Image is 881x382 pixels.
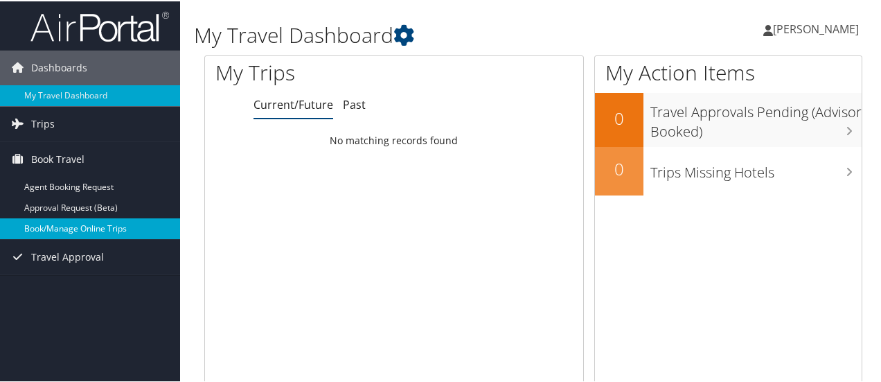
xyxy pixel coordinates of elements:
[773,20,859,35] span: [PERSON_NAME]
[595,146,862,194] a: 0Trips Missing Hotels
[650,94,862,140] h3: Travel Approvals Pending (Advisor Booked)
[343,96,366,111] a: Past
[595,105,643,129] h2: 0
[31,238,104,273] span: Travel Approval
[205,127,583,152] td: No matching records found
[253,96,333,111] a: Current/Future
[595,57,862,86] h1: My Action Items
[31,141,84,175] span: Book Travel
[31,105,55,140] span: Trips
[650,155,862,181] h3: Trips Missing Hotels
[30,9,169,42] img: airportal-logo.png
[595,92,862,145] a: 0Travel Approvals Pending (Advisor Booked)
[31,49,87,84] span: Dashboards
[215,57,415,86] h1: My Trips
[595,156,643,180] h2: 0
[763,7,873,49] a: [PERSON_NAME]
[194,19,646,49] h1: My Travel Dashboard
